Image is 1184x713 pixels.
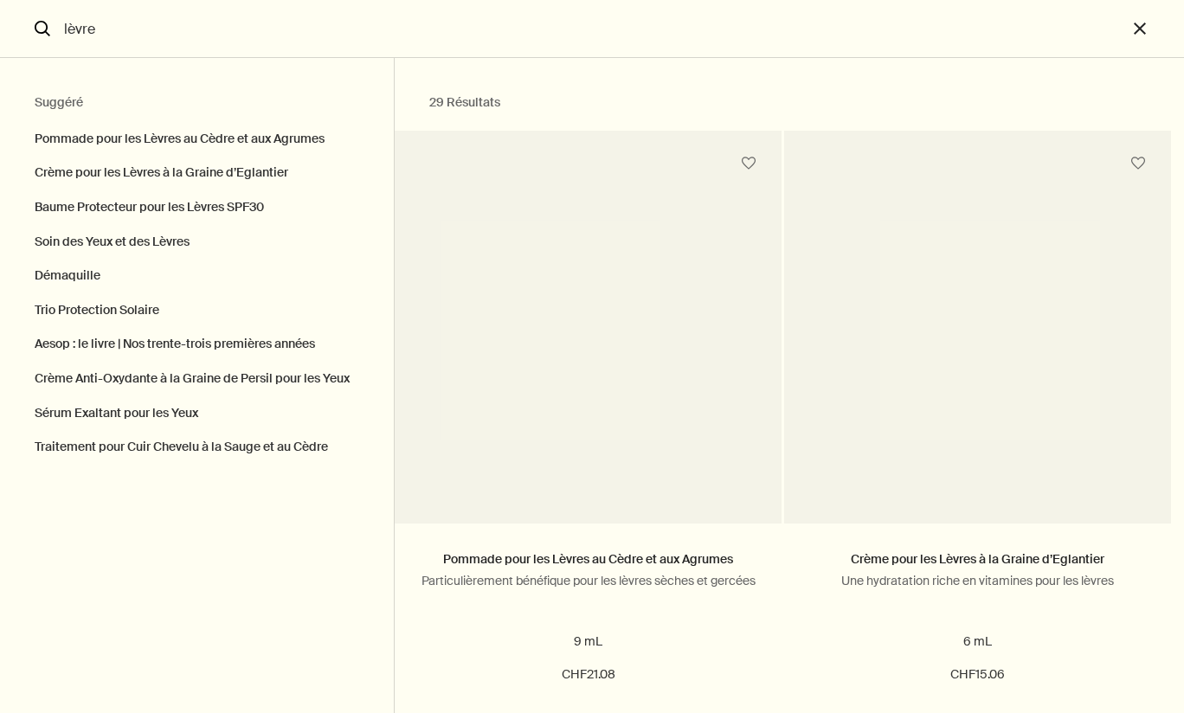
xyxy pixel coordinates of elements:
[950,665,1005,685] span: CHF15.06
[1123,148,1154,179] button: Placer sur l'étagère
[562,665,615,685] span: CHF21.08
[35,93,359,113] h2: Suggéré
[733,148,764,179] button: Placer sur l'étagère
[851,551,1104,567] a: Crème pour les Lèvres à la Graine d’Eglantier
[443,551,733,567] a: Pommade pour les Lèvres au Cèdre et aux Agrumes
[429,93,1052,113] h2: 29 Résultats
[810,573,1145,588] p: Une hydratation riche en vitamines pour les lèvres
[421,573,756,588] p: Particulièrement bénéfique pour les lèvres sèches et gercées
